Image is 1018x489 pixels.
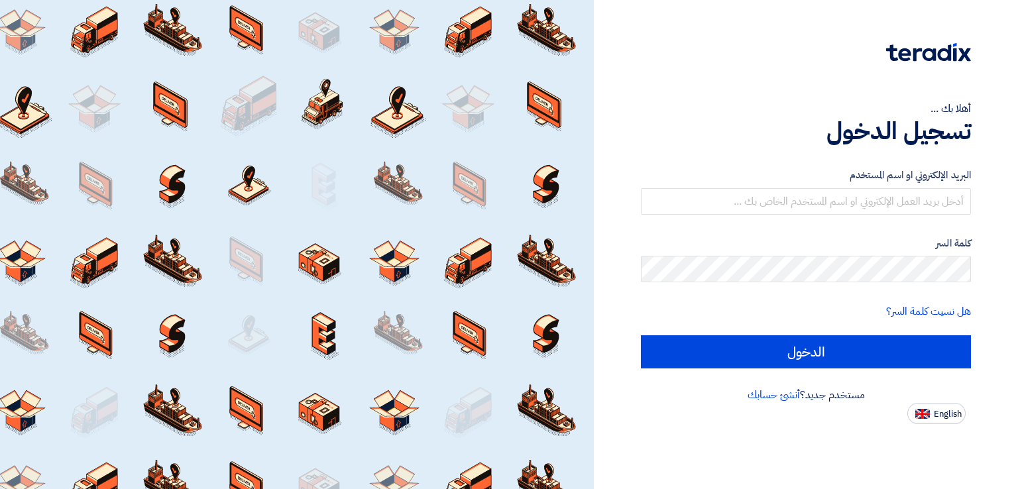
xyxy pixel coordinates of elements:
[641,236,971,251] label: كلمة السر
[915,409,930,419] img: en-US.png
[886,43,971,62] img: Teradix logo
[641,188,971,215] input: أدخل بريد العمل الإلكتروني او اسم المستخدم الخاص بك ...
[934,409,962,419] span: English
[641,117,971,146] h1: تسجيل الدخول
[886,303,971,319] a: هل نسيت كلمة السر؟
[641,168,971,183] label: البريد الإلكتروني او اسم المستخدم
[641,387,971,403] div: مستخدم جديد؟
[748,387,800,403] a: أنشئ حسابك
[907,403,966,424] button: English
[641,335,971,368] input: الدخول
[641,101,971,117] div: أهلا بك ...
